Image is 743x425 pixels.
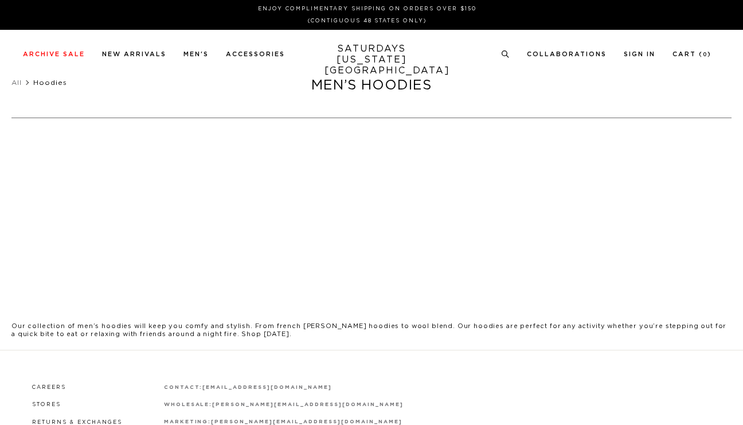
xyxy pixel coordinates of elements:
small: 0 [703,52,707,57]
a: Careers [32,385,66,390]
p: (Contiguous 48 States Only) [28,17,707,25]
strong: contact: [164,385,203,390]
a: Men's [183,51,209,57]
a: Stores [32,402,61,407]
p: Enjoy Complimentary Shipping on Orders Over $150 [28,5,707,13]
a: [EMAIL_ADDRESS][DOMAIN_NAME] [202,385,331,390]
a: Returns & Exchanges [32,420,122,425]
strong: wholesale: [164,402,213,407]
a: Collaborations [527,51,607,57]
a: [PERSON_NAME][EMAIL_ADDRESS][DOMAIN_NAME] [211,419,402,424]
a: Archive Sale [23,51,85,57]
strong: marketing: [164,419,212,424]
a: New Arrivals [102,51,166,57]
a: SATURDAYS[US_STATE][GEOGRAPHIC_DATA] [324,44,419,76]
a: Cart (0) [672,51,711,57]
a: All [11,79,22,86]
a: [PERSON_NAME][EMAIL_ADDRESS][DOMAIN_NAME] [212,402,403,407]
span: Hoodies [33,79,67,86]
a: Sign In [624,51,655,57]
a: Accessories [226,51,285,57]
